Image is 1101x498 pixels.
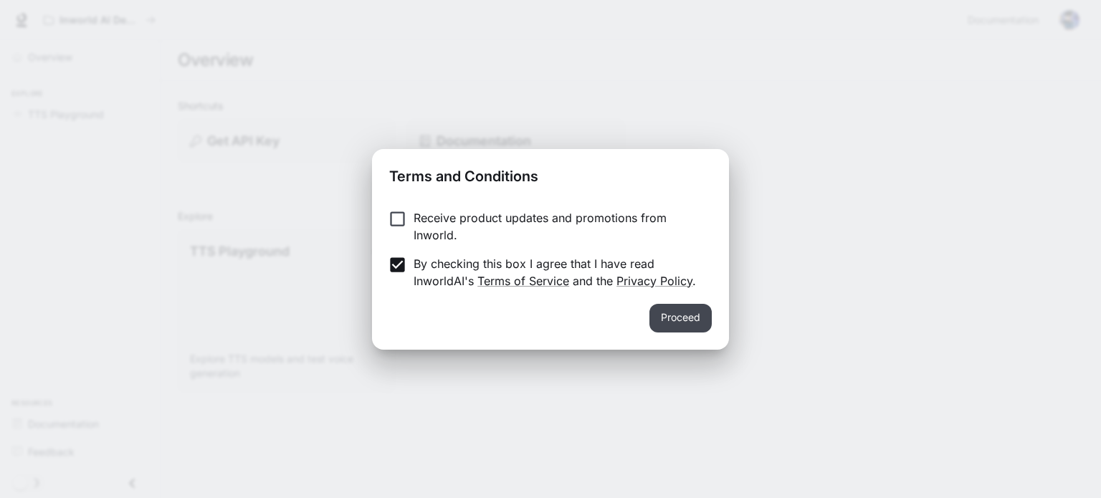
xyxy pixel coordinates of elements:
[616,274,692,288] a: Privacy Policy
[477,274,569,288] a: Terms of Service
[372,149,729,198] h2: Terms and Conditions
[414,255,700,289] p: By checking this box I agree that I have read InworldAI's and the .
[649,304,712,332] button: Proceed
[414,209,700,244] p: Receive product updates and promotions from Inworld.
